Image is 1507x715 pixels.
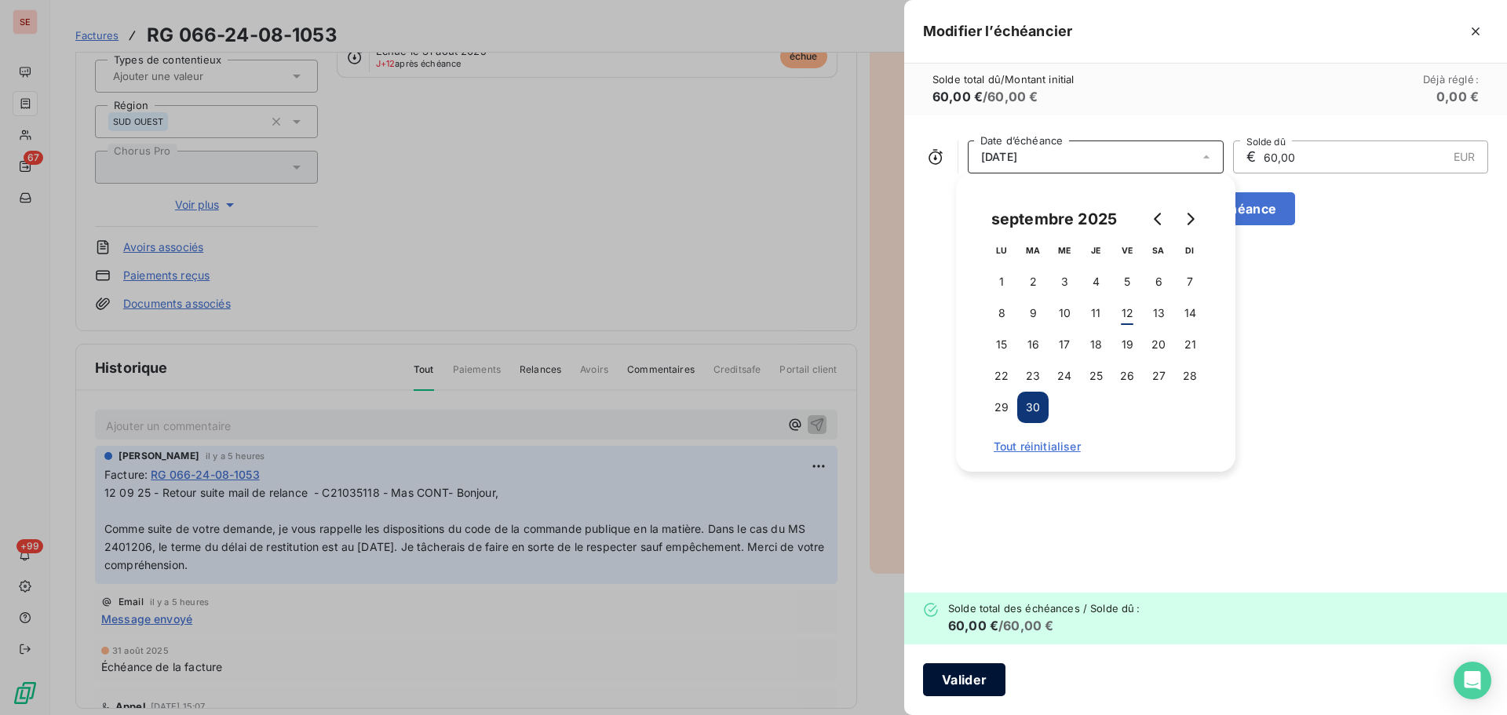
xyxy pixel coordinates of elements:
th: dimanche [1174,235,1206,266]
button: Go to previous month [1143,203,1174,235]
button: 12 [1111,297,1143,329]
span: Tout réinitialiser [994,440,1198,453]
button: 2 [1017,266,1049,297]
button: 19 [1111,329,1143,360]
span: 60,00 € [948,618,998,633]
th: mardi [1017,235,1049,266]
button: 29 [986,392,1017,423]
th: lundi [986,235,1017,266]
div: septembre 2025 [986,206,1122,232]
button: 11 [1080,297,1111,329]
button: 17 [1049,329,1080,360]
button: 28 [1174,360,1206,392]
button: 3 [1049,266,1080,297]
th: samedi [1143,235,1174,266]
span: Solde total dû / Montant initial [932,73,1075,86]
span: Solde total des échéances / Solde dû : [948,602,1140,615]
span: Déjà réglé : [1423,73,1479,86]
button: 24 [1049,360,1080,392]
h6: / 60,00 € [932,87,1075,106]
span: 60,00 € [932,89,983,104]
button: 21 [1174,329,1206,360]
button: 1 [986,266,1017,297]
h5: Modifier l’échéancier [923,20,1072,42]
button: 30 [1017,392,1049,423]
button: 13 [1143,297,1174,329]
button: 8 [986,297,1017,329]
button: 27 [1143,360,1174,392]
h6: 0,00 € [1436,87,1479,106]
button: 7 [1174,266,1206,297]
th: jeudi [1080,235,1111,266]
button: Valider [923,663,1005,696]
h6: / 60,00 € [948,616,1140,635]
div: Open Intercom Messenger [1454,662,1491,699]
button: 23 [1017,360,1049,392]
button: 6 [1143,266,1174,297]
button: 26 [1111,360,1143,392]
th: mercredi [1049,235,1080,266]
button: 10 [1049,297,1080,329]
button: 15 [986,329,1017,360]
button: 5 [1111,266,1143,297]
button: 20 [1143,329,1174,360]
span: [DATE] [981,151,1017,163]
button: 16 [1017,329,1049,360]
button: 18 [1080,329,1111,360]
button: 9 [1017,297,1049,329]
button: 22 [986,360,1017,392]
button: 25 [1080,360,1111,392]
button: Go to next month [1174,203,1206,235]
button: 4 [1080,266,1111,297]
button: 14 [1174,297,1206,329]
th: vendredi [1111,235,1143,266]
